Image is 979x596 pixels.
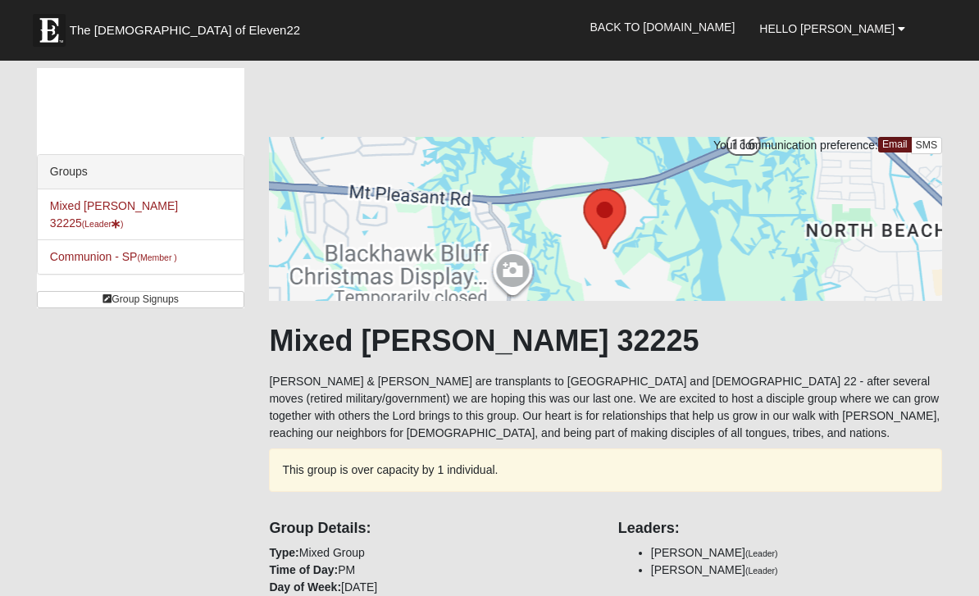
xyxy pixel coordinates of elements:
[50,199,178,230] a: Mixed [PERSON_NAME] 32225(Leader)
[37,291,245,308] a: Group Signups
[651,562,942,579] li: [PERSON_NAME]
[137,253,176,262] small: (Member )
[577,7,747,48] a: Back to [DOMAIN_NAME]
[38,155,244,189] div: Groups
[70,22,300,39] span: The [DEMOGRAPHIC_DATA] of Eleven22
[713,139,878,152] span: Your communication preference:
[269,563,338,576] strong: Time of Day:
[651,544,942,562] li: [PERSON_NAME]
[269,546,298,559] strong: Type:
[269,520,593,538] h4: Group Details:
[269,323,942,358] h1: Mixed [PERSON_NAME] 32225
[25,6,353,47] a: The [DEMOGRAPHIC_DATA] of Eleven22
[878,137,912,152] a: Email
[747,8,918,49] a: Hello [PERSON_NAME]
[33,14,66,47] img: Eleven22 logo
[759,22,895,35] span: Hello [PERSON_NAME]
[745,548,778,558] small: (Leader)
[269,448,942,492] div: This group is over capacity by 1 individual.
[911,137,943,154] a: SMS
[82,219,124,229] small: (Leader )
[50,250,177,263] a: Communion - SP(Member )
[618,520,942,538] h4: Leaders:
